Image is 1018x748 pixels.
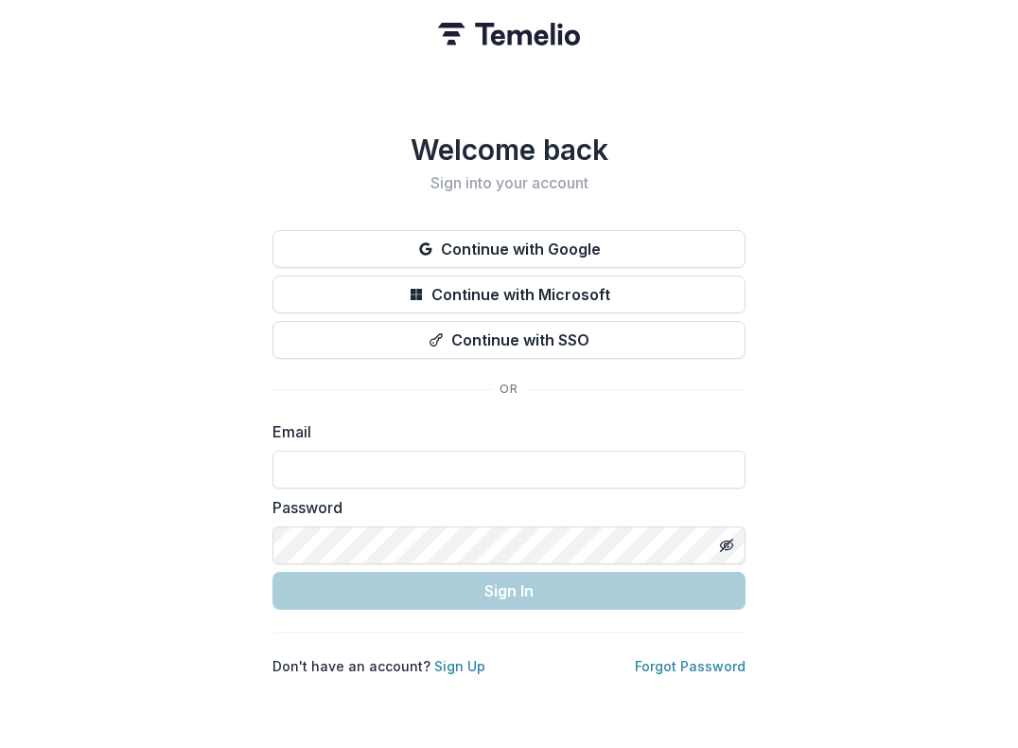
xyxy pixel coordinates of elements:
[272,133,746,167] h1: Welcome back
[438,23,580,45] img: Temelio
[711,530,742,561] button: Toggle password visibility
[272,230,746,268] button: Continue with Google
[272,276,746,313] button: Continue with Microsoft
[272,656,485,676] p: Don't have an account?
[272,496,734,519] label: Password
[272,420,734,443] label: Email
[434,658,485,674] a: Sign Up
[272,321,746,359] button: Continue with SSO
[635,658,746,674] a: Forgot Password
[272,572,746,610] button: Sign In
[272,174,746,192] h2: Sign into your account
